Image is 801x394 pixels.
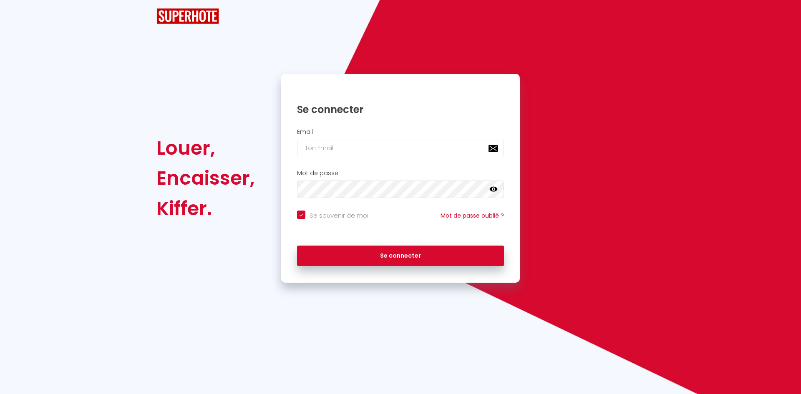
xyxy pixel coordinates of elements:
[156,163,255,193] div: Encaisser,
[441,211,504,220] a: Mot de passe oublié ?
[297,246,504,266] button: Se connecter
[297,128,504,136] h2: Email
[156,8,219,24] img: SuperHote logo
[297,140,504,157] input: Ton Email
[297,103,504,116] h1: Se connecter
[297,170,504,177] h2: Mot de passe
[156,133,255,163] div: Louer,
[156,193,255,223] div: Kiffer.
